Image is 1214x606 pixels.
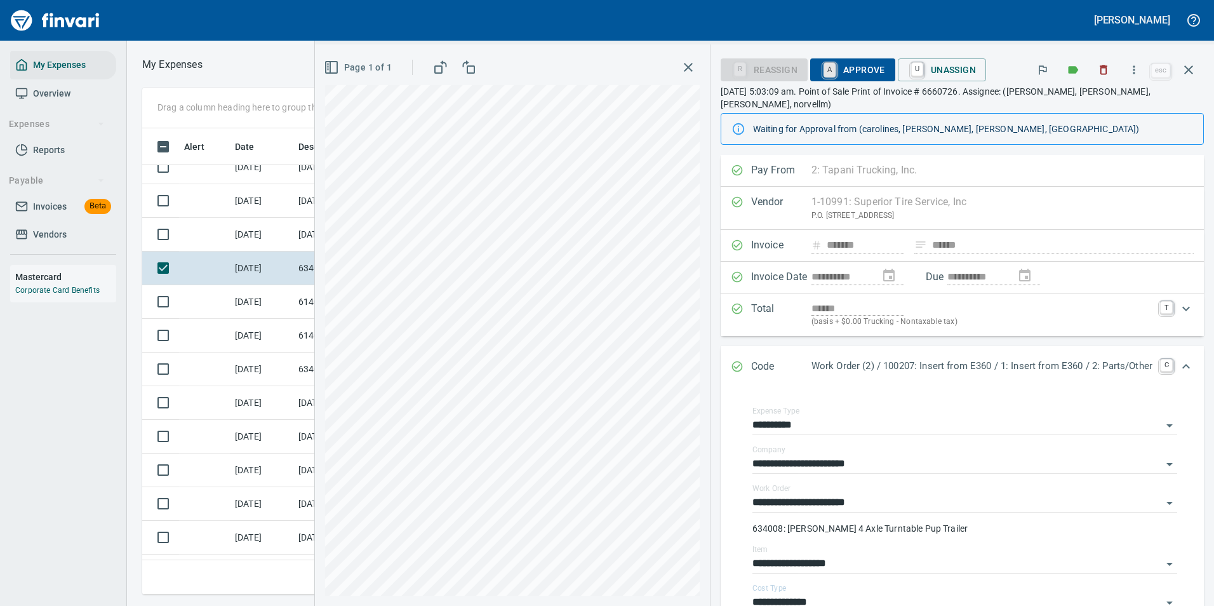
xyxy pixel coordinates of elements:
button: More [1120,56,1148,84]
span: Beta [84,199,111,213]
button: [PERSON_NAME] [1091,10,1173,30]
button: Discard [1090,56,1117,84]
td: 634007 [293,353,408,386]
span: Description [298,139,346,154]
td: [DATE] [230,386,293,420]
a: A [824,63,836,77]
td: [DATE] Invoice 6661585 from Superior Tire Service, Inc (1-10991) [293,454,408,487]
td: [DATE] [230,454,293,487]
img: Finvari [8,5,103,36]
td: [DATE] [230,555,293,588]
div: Waiting for Approval from (carolines, [PERSON_NAME], [PERSON_NAME], [GEOGRAPHIC_DATA]) [753,118,1193,140]
p: 634008: [PERSON_NAME] 4 Axle Turntable Pup Trailer [752,522,1177,535]
button: Payable [4,169,110,192]
span: Alert [184,139,221,154]
button: Open [1161,455,1178,473]
span: Reports [33,142,65,158]
td: [DATE] [230,151,293,184]
h6: Mastercard [15,270,116,284]
p: [DATE] 5:03:09 am. Point of Sale Print of Invoice # 6660726. Assignee: ([PERSON_NAME], [PERSON_NA... [721,85,1204,111]
a: C [1160,359,1173,372]
td: [DATE] Invoice 6661272 from Superior Tire Service, Inc (1-10991) [293,386,408,420]
span: Overview [33,86,70,102]
button: Flag [1029,56,1057,84]
td: [DATE] [230,252,293,285]
td: 614018 [293,319,408,353]
a: Corporate Card Benefits [15,286,100,295]
label: Expense Type [752,407,799,415]
a: T [1160,301,1173,314]
td: [DATE] [230,285,293,319]
h5: [PERSON_NAME] [1094,13,1170,27]
button: Labels [1059,56,1087,84]
td: [DATE] [230,218,293,252]
a: My Expenses [10,51,116,79]
label: Work Order [752,485,790,492]
td: [DATE] Invoice 6661262 from Superior Tire Service, Inc (1-10991) [293,420,408,454]
td: [DATE] [230,353,293,386]
td: [DATE] [230,319,293,353]
button: Expenses [4,112,110,136]
td: [DATE] [230,184,293,218]
button: Open [1161,555,1178,573]
p: (basis + $0.00 Trucking - Nontaxable tax) [811,316,1152,328]
button: Open [1161,417,1178,434]
button: Open [1161,494,1178,512]
a: Vendors [10,220,116,249]
td: [DATE] Invoice 6661270 from Superior Tire Service, Inc (1-10991) [293,521,408,555]
button: AApprove [810,58,895,81]
span: Unassign [908,59,976,81]
td: [DATE] [230,420,293,454]
td: [DATE] [230,487,293,521]
td: [DATE] Invoice 6661938 from Superior Tire Service, Inc (1-10991) [293,487,408,521]
div: Expand [721,346,1204,388]
td: 614020 [293,285,408,319]
p: Work Order (2) / 100207: Insert from E360 / 1: Insert from E360 / 2: Parts/Other [811,359,1152,374]
span: Expenses [9,116,105,132]
span: Date [235,139,271,154]
td: [DATE] Invoice 6660475 from Superior Tire Service, Inc (1-10991) [293,151,408,184]
span: Alert [184,139,204,154]
td: 634008 [293,252,408,285]
a: U [911,62,923,76]
td: 634009 [293,555,408,588]
p: Total [751,301,811,328]
label: Company [752,446,785,454]
p: My Expenses [142,57,203,72]
td: [DATE] Invoice 120386111 from Superior Tire Service, Inc (1-10991) [293,184,408,218]
button: UUnassign [898,58,986,81]
span: Payable [9,173,105,189]
span: Close invoice [1148,55,1204,85]
td: [DATE] [230,521,293,555]
span: Page 1 of 1 [326,60,392,76]
a: Overview [10,79,116,108]
p: Code [751,359,811,375]
a: Reports [10,136,116,165]
span: My Expenses [33,57,86,73]
a: esc [1151,64,1170,77]
label: Cost Type [752,584,787,592]
span: Invoices [33,199,67,215]
span: Date [235,139,255,154]
span: Vendors [33,227,67,243]
label: Item [752,546,768,553]
span: Description [298,139,363,154]
div: Expand [721,293,1204,336]
button: Page 1 of 1 [321,56,397,79]
nav: breadcrumb [142,57,203,72]
p: Drag a column heading here to group the table [157,101,344,114]
div: Reassign [721,64,808,74]
span: Approve [820,59,885,81]
td: [DATE] Invoice 6660833 from Superior Tire Service, Inc (1-10991) [293,218,408,252]
a: InvoicesBeta [10,192,116,221]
